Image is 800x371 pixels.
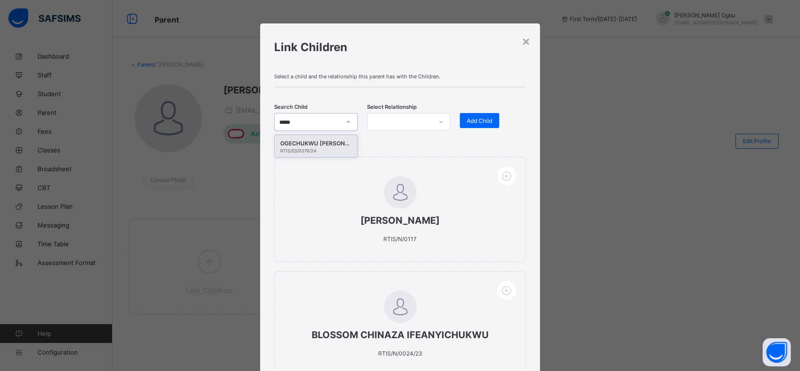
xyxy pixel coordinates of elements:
span: Add Child [467,117,492,124]
span: RTIS/N/0024/23 [378,350,422,357]
div: OGECHUKWU [PERSON_NAME] [280,139,351,148]
button: Open asap [763,338,791,366]
img: default.svg [384,290,417,323]
span: Search Child [274,104,307,110]
span: Select Relationship [367,104,417,110]
h1: Link Children [274,40,526,54]
span: RTIS/N/0117 [383,235,417,242]
div: × [522,33,531,49]
img: default.svg [384,176,417,209]
span: BLOSSOM CHINAZA IFEANYICHUKWU [293,329,507,341]
div: RTIS/SS/0376/24 [280,148,351,153]
span: [PERSON_NAME] [293,215,507,226]
span: Select a child and the relationship this parent has with the Children. [274,73,526,80]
